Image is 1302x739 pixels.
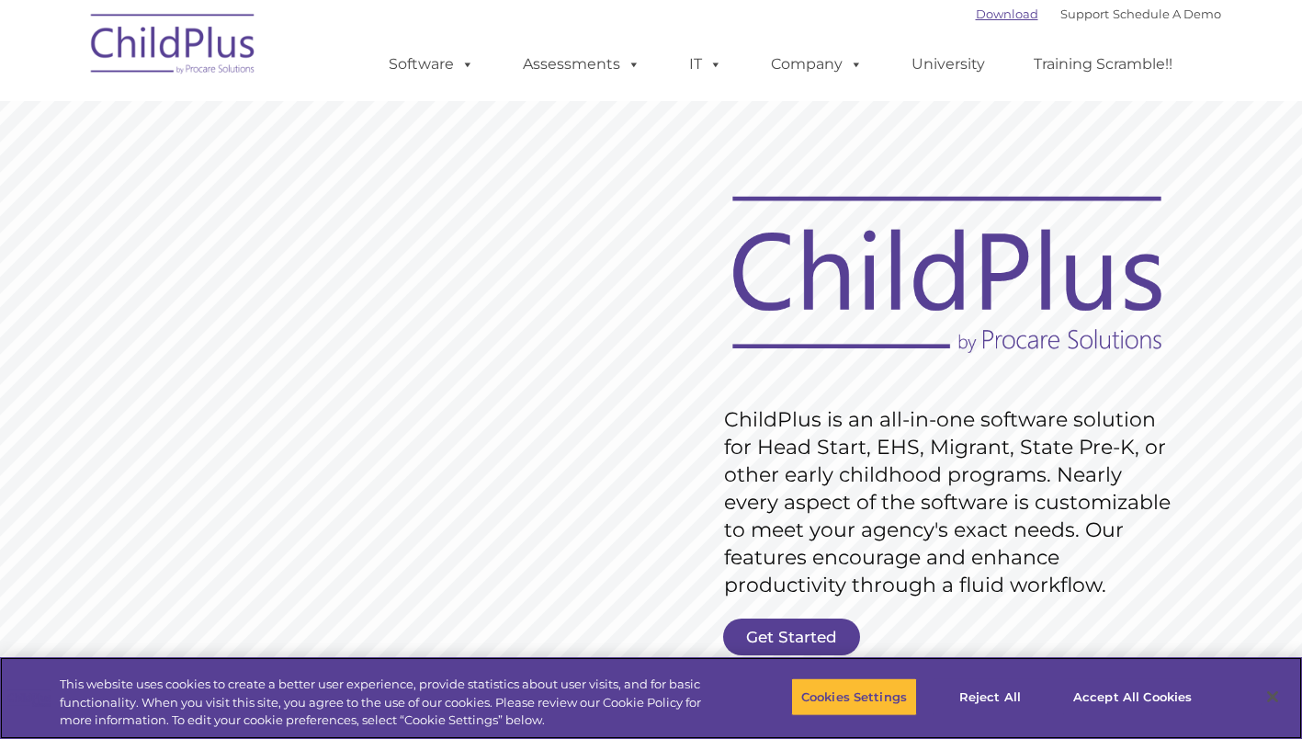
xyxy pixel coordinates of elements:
[1113,6,1221,21] a: Schedule A Demo
[504,46,659,83] a: Assessments
[1060,6,1109,21] a: Support
[723,619,860,655] a: Get Started
[1252,676,1293,717] button: Close
[976,6,1221,21] font: |
[1063,677,1202,716] button: Accept All Cookies
[671,46,741,83] a: IT
[1015,46,1191,83] a: Training Scramble!!
[791,677,917,716] button: Cookies Settings
[753,46,881,83] a: Company
[82,1,266,93] img: ChildPlus by Procare Solutions
[933,677,1047,716] button: Reject All
[724,406,1180,599] rs-layer: ChildPlus is an all-in-one software solution for Head Start, EHS, Migrant, State Pre-K, or other ...
[893,46,1003,83] a: University
[976,6,1038,21] a: Download
[60,676,716,730] div: This website uses cookies to create a better user experience, provide statistics about user visit...
[370,46,492,83] a: Software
